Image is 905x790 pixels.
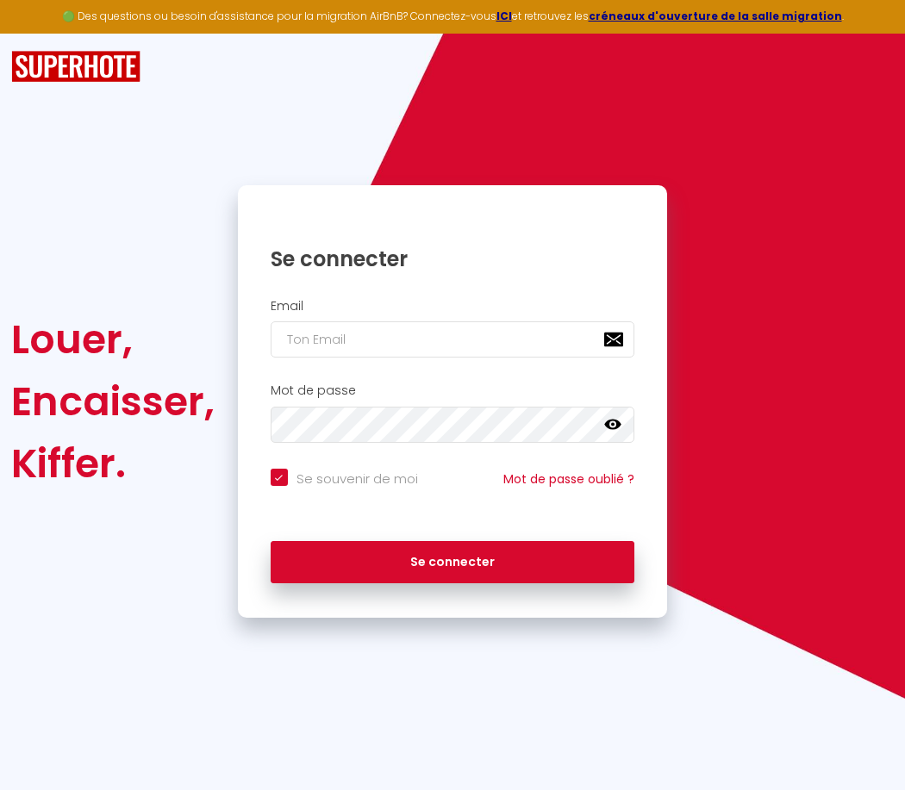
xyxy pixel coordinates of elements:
a: créneaux d'ouverture de la salle migration [589,9,842,23]
h2: Mot de passe [271,383,635,398]
a: ICI [496,9,512,23]
h2: Email [271,299,635,314]
div: Encaisser, [11,370,215,432]
button: Se connecter [271,541,635,584]
img: SuperHote logo [11,51,140,83]
a: Mot de passe oublié ? [503,470,634,488]
input: Ton Email [271,321,635,358]
div: Kiffer. [11,432,215,495]
div: Louer, [11,308,215,370]
h1: Se connecter [271,246,635,272]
